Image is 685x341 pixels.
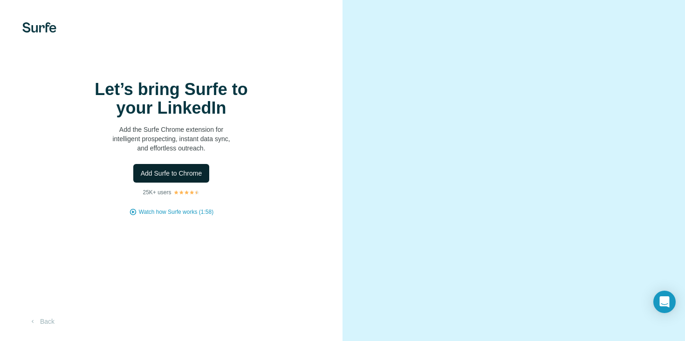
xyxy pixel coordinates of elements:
[78,80,265,117] h1: Let’s bring Surfe to your LinkedIn
[22,22,56,33] img: Surfe's logo
[139,208,213,216] button: Watch how Surfe works (1:58)
[653,291,676,313] div: Open Intercom Messenger
[133,164,210,183] button: Add Surfe to Chrome
[143,188,171,197] p: 25K+ users
[141,169,202,178] span: Add Surfe to Chrome
[78,125,265,153] p: Add the Surfe Chrome extension for intelligent prospecting, instant data sync, and effortless out...
[22,313,61,330] button: Back
[173,190,200,195] img: Rating Stars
